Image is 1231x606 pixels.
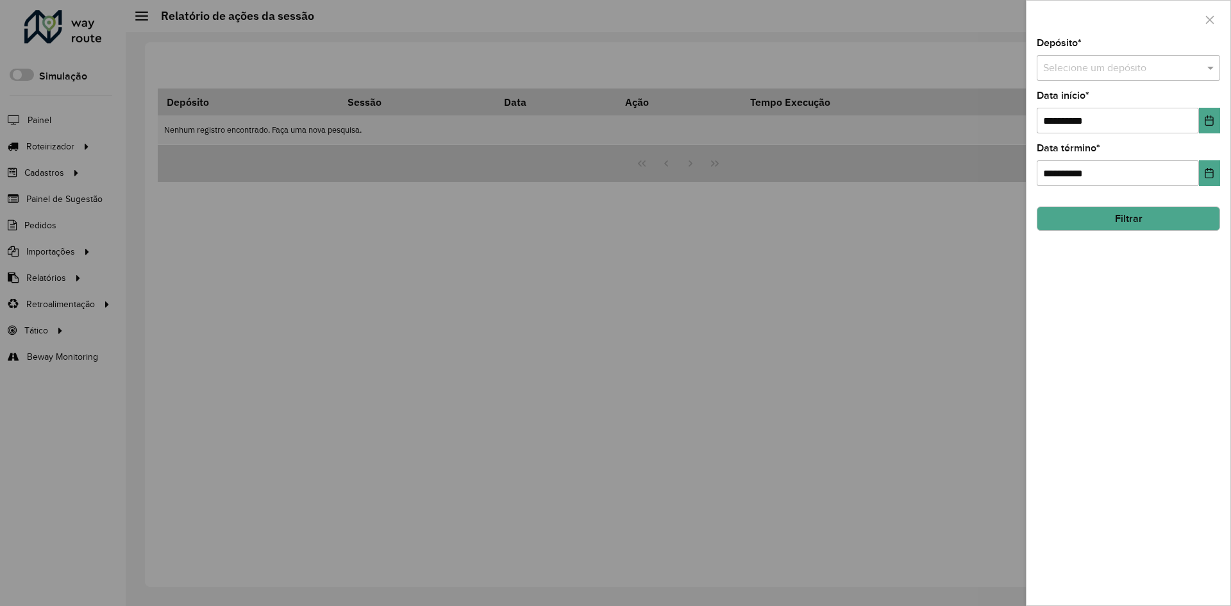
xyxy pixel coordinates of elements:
button: Choose Date [1199,108,1220,133]
label: Data término [1037,140,1100,156]
label: Data início [1037,88,1089,103]
label: Depósito [1037,35,1082,51]
button: Choose Date [1199,160,1220,186]
button: Filtrar [1037,206,1220,231]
